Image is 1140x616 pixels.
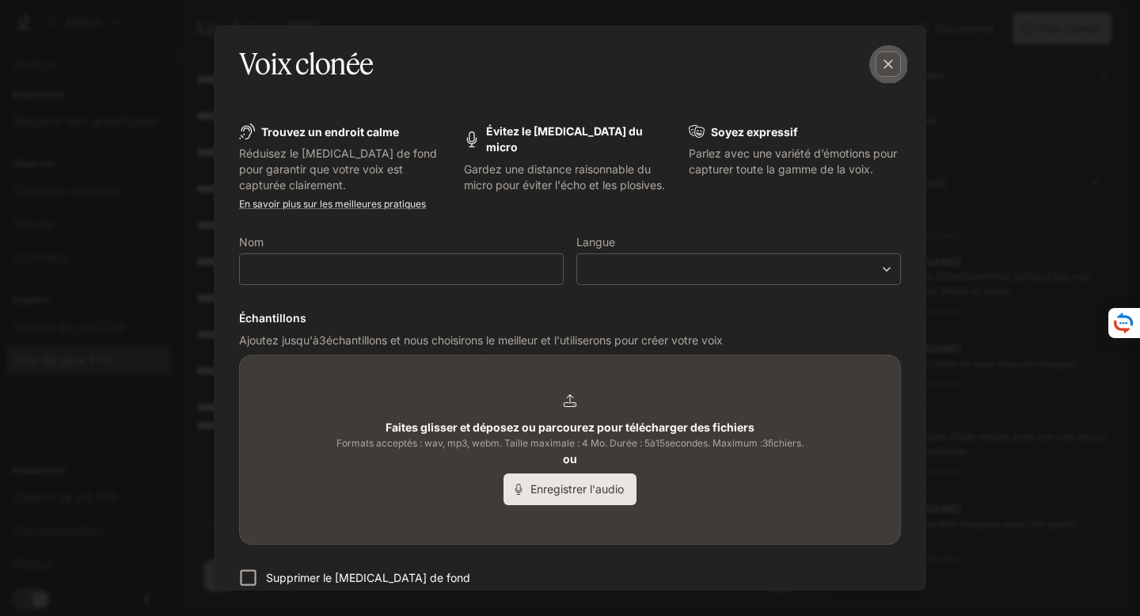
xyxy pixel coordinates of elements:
[239,333,319,347] font: Ajoutez jusqu'à
[239,311,306,325] font: Échantillons
[530,482,624,496] font: Enregistrer l'audio
[319,333,326,347] font: 3
[711,125,798,139] font: Soyez expressif
[239,198,426,210] a: En savoir plus sur les meilleures pratiques
[665,437,762,449] font: secondes. Maximum :
[261,125,399,139] font: Trouvez un endroit calme
[644,437,650,449] font: 5
[239,146,437,192] font: Réduisez le [MEDICAL_DATA] de fond pour garantir que votre voix est capturée clairement.
[563,452,577,466] font: ou
[655,437,665,449] font: 15
[266,571,470,584] font: Supprimer le [MEDICAL_DATA] de fond
[768,437,804,449] font: fichiers.
[762,437,768,449] font: 3
[464,162,665,192] font: Gardez une distance raisonnable du micro pour éviter l'écho et les plosives.
[239,235,264,249] font: Nom
[503,473,636,505] button: Enregistrer l'audio
[336,437,642,449] font: Formats acceptés : wav, mp3, webm. Taille maximale : 4 Mo. Durée :
[576,235,615,249] font: Langue
[239,45,373,82] font: Voix clonée
[689,146,897,176] font: Parlez avec une variété d’émotions pour capturer toute la gamme de la voix.
[650,437,655,449] font: à
[577,261,900,277] div: ​
[326,333,723,347] font: échantillons et nous choisirons le meilleur et l'utiliserons pour créer votre voix
[386,420,754,434] font: Faites glisser et déposez ou parcourez pour télécharger des fichiers
[486,124,643,154] font: Évitez le [MEDICAL_DATA] du micro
